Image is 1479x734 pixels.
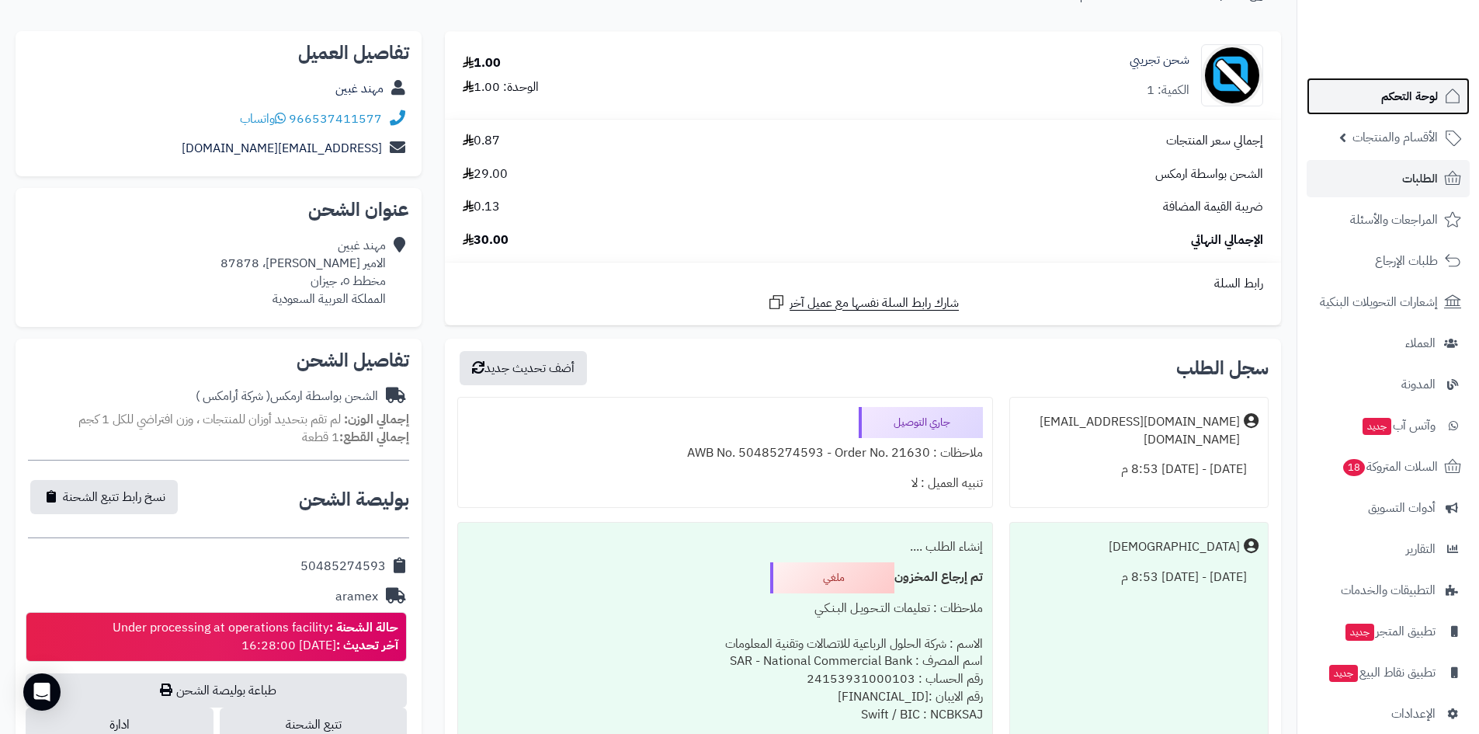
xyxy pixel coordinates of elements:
[1191,231,1263,249] span: الإجمالي النهائي
[1163,198,1263,216] span: ضريبة القيمة المضافة
[1368,497,1436,519] span: أدوات التسويق
[463,78,539,96] div: الوحدة: 1.00
[1307,407,1470,444] a: وآتس آبجديد
[1166,132,1263,150] span: إجمالي سعر المنتجات
[339,428,409,447] strong: إجمالي القطع:
[335,79,384,98] a: مهند غبين
[196,387,270,405] span: ( شركة أرامكس )
[1329,665,1358,682] span: جديد
[1363,418,1391,435] span: جديد
[1307,448,1470,485] a: السلات المتروكة18
[1307,489,1470,527] a: أدوات التسويق
[28,200,409,219] h2: عنوان الشحن
[289,110,382,128] a: 966537411577
[30,480,178,514] button: نسخ رابط تتبع الشحنة
[1307,695,1470,732] a: الإعدادات
[1320,291,1438,313] span: إشعارات التحويلات البنكية
[240,110,286,128] a: واتساب
[336,636,398,655] strong: آخر تحديث :
[790,294,959,312] span: شارك رابط السلة نفسها مع عميل آخر
[344,410,409,429] strong: إجمالي الوزن:
[1361,415,1436,437] span: وآتس آب
[1343,459,1365,476] span: 18
[1130,51,1189,69] a: شحن تجريبي
[26,673,407,708] a: طباعة بوليصة الشحن
[1307,284,1470,321] a: إشعارات التحويلات البنكية
[1307,530,1470,568] a: التقارير
[78,410,341,429] span: لم تقم بتحديد أوزان للمنتجات ، وزن افتراضي للكل 1 كجم
[28,351,409,370] h2: تفاصيل الشحن
[1019,562,1259,593] div: [DATE] - [DATE] 8:53 م
[859,407,983,438] div: جاري التوصيل
[1019,454,1259,485] div: [DATE] - [DATE] 8:53 م
[1307,366,1470,403] a: المدونة
[1147,82,1189,99] div: الكمية: 1
[1307,572,1470,609] a: التطبيقات والخدمات
[299,490,409,509] h2: بوليصة الشحن
[1176,359,1269,377] h3: سجل الطلب
[335,588,378,606] div: aramex
[467,438,982,468] div: ملاحظات : AWB No. 50485274593 - Order No. 21630
[302,428,409,447] small: 1 قطعة
[1373,40,1464,72] img: logo-2.png
[63,488,165,506] span: نسخ رابط تتبع الشحنة
[329,618,398,637] strong: حالة الشحنة :
[1402,168,1438,190] span: الطلبات
[28,43,409,62] h2: تفاصيل العميل
[300,558,386,576] div: 50485274593
[1342,456,1438,478] span: السلات المتروكة
[220,237,386,308] div: مهند غبين الامير [PERSON_NAME]، 87878 مخطط ٥، جيزان المملكة العربية السعودية
[1345,624,1374,641] span: جديد
[23,673,61,711] div: Open Intercom Messenger
[463,54,501,72] div: 1.00
[894,568,983,586] b: تم إرجاع المخزون
[1307,201,1470,238] a: المراجعات والأسئلة
[1307,78,1470,115] a: لوحة التحكم
[1381,85,1438,107] span: لوحة التحكم
[1391,703,1436,725] span: الإعدادات
[463,132,500,150] span: 0.87
[467,532,982,562] div: إنشاء الطلب ....
[113,619,398,655] div: Under processing at operations facility [DATE] 16:28:00
[182,139,382,158] a: [EMAIL_ADDRESS][DOMAIN_NAME]
[1109,538,1240,556] div: [DEMOGRAPHIC_DATA]
[1202,44,1262,106] img: no_image-90x90.png
[1401,374,1436,395] span: المدونة
[1328,662,1436,684] span: تطبيق نقاط البيع
[1019,413,1240,449] div: [DOMAIN_NAME][EMAIL_ADDRESS][DOMAIN_NAME]
[1405,332,1436,354] span: العملاء
[1307,242,1470,280] a: طلبات الإرجاع
[1307,654,1470,691] a: تطبيق نقاط البيعجديد
[1350,209,1438,231] span: المراجعات والأسئلة
[1307,325,1470,362] a: العملاء
[770,562,894,593] div: ملغي
[1344,621,1436,642] span: تطبيق المتجر
[1307,613,1470,650] a: تطبيق المتجرجديد
[463,165,508,183] span: 29.00
[1341,579,1436,601] span: التطبيقات والخدمات
[1352,127,1438,148] span: الأقسام والمنتجات
[1307,160,1470,197] a: الطلبات
[1375,250,1438,272] span: طلبات الإرجاع
[451,275,1275,293] div: رابط السلة
[460,351,587,385] button: أضف تحديث جديد
[463,231,509,249] span: 30.00
[1406,538,1436,560] span: التقارير
[467,468,982,499] div: تنبيه العميل : لا
[463,198,500,216] span: 0.13
[767,293,959,312] a: شارك رابط السلة نفسها مع عميل آخر
[1155,165,1263,183] span: الشحن بواسطة ارمكس
[196,388,378,405] div: الشحن بواسطة ارمكس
